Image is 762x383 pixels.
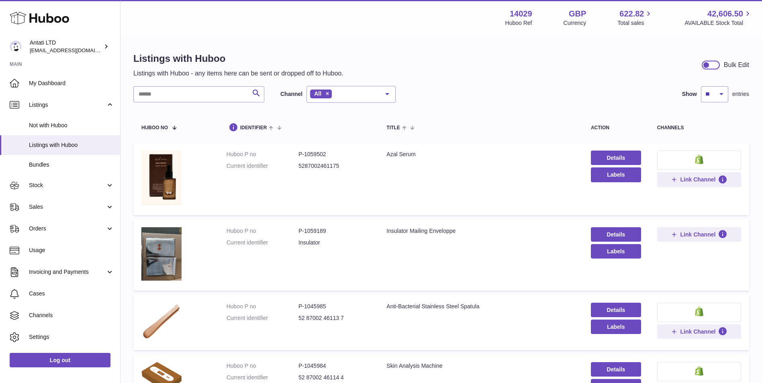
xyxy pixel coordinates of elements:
[724,61,749,69] div: Bulk Edit
[280,90,302,98] label: Channel
[707,8,743,19] span: 42,606.50
[29,312,114,319] span: Channels
[591,167,641,182] button: Labels
[505,19,532,27] div: Huboo Ref
[619,8,644,19] span: 622.82
[227,314,298,322] dt: Current identifier
[30,47,118,53] span: [EMAIL_ADDRESS][DOMAIN_NAME]
[682,90,697,98] label: Show
[227,151,298,158] dt: Huboo P no
[298,162,370,170] dd: 5287002461175
[29,122,114,129] span: Not with Huboo
[298,362,370,370] dd: P-1045984
[591,320,641,334] button: Labels
[591,303,641,317] a: Details
[29,268,106,276] span: Invoicing and Payments
[133,52,343,65] h1: Listings with Huboo
[695,307,703,316] img: shopify-small.png
[617,19,653,27] span: Total sales
[141,303,182,340] img: Anti-Bacterial Stainless Steel Spatula
[680,176,715,183] span: Link Channel
[29,333,114,341] span: Settings
[657,172,741,187] button: Link Channel
[141,151,182,205] img: Azal Serum
[29,181,106,189] span: Stock
[10,353,110,367] a: Log out
[591,362,641,377] a: Details
[617,8,653,27] a: 622.82 Total sales
[510,8,532,19] strong: 14029
[591,227,641,242] a: Details
[29,161,114,169] span: Bundles
[680,328,715,335] span: Link Channel
[695,155,703,164] img: shopify-small.png
[240,125,267,130] span: identifier
[227,303,298,310] dt: Huboo P no
[314,90,321,97] span: All
[386,227,575,235] div: Insulator Mailing Enveloppe
[695,366,703,376] img: shopify-small.png
[386,151,575,158] div: Azal Serum
[684,8,752,27] a: 42,606.50 AVAILABLE Stock Total
[732,90,749,98] span: entries
[591,244,641,259] button: Labels
[298,303,370,310] dd: P-1045985
[569,8,586,19] strong: GBP
[680,231,715,238] span: Link Channel
[29,79,114,87] span: My Dashboard
[684,19,752,27] span: AVAILABLE Stock Total
[386,362,575,370] div: Skin Analysis Machine
[657,324,741,339] button: Link Channel
[227,362,298,370] dt: Huboo P no
[298,151,370,158] dd: P-1059502
[133,69,343,78] p: Listings with Huboo - any items here can be sent or dropped off to Huboo.
[29,101,106,109] span: Listings
[657,227,741,242] button: Link Channel
[29,141,114,149] span: Listings with Huboo
[657,125,741,130] div: channels
[591,125,641,130] div: action
[386,125,400,130] span: title
[29,247,114,254] span: Usage
[29,290,114,297] span: Cases
[30,39,102,54] div: Antati LTD
[564,19,586,27] div: Currency
[298,374,370,381] dd: 52 87002 46114 4
[386,303,575,310] div: Anti-Bacterial Stainless Steel Spatula
[29,225,106,232] span: Orders
[298,314,370,322] dd: 52 87002 46113 7
[10,41,22,53] img: internalAdmin-14029@internal.huboo.com
[227,162,298,170] dt: Current identifier
[298,227,370,235] dd: P-1059189
[227,227,298,235] dt: Huboo P no
[29,203,106,211] span: Sales
[227,374,298,381] dt: Current identifier
[141,227,182,281] img: Insulator Mailing Enveloppe
[298,239,370,247] dd: Insulator
[141,125,168,130] span: Huboo no
[227,239,298,247] dt: Current identifier
[591,151,641,165] a: Details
